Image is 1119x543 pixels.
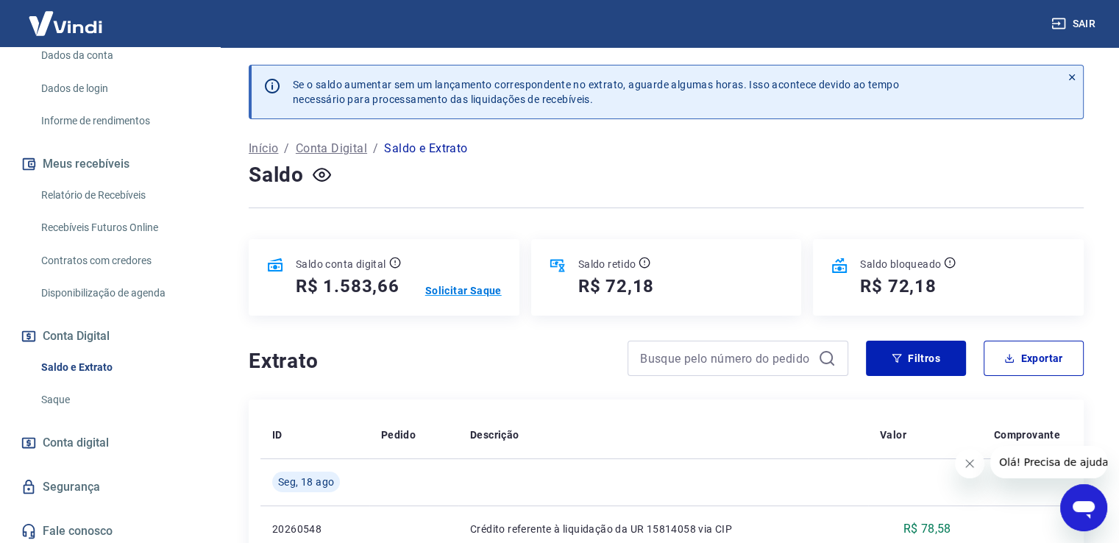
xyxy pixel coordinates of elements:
button: Exportar [984,341,1084,376]
img: tab_domain_overview_orange.svg [61,93,73,104]
a: Informe de rendimentos [35,106,202,136]
a: Dados de login [35,74,202,104]
h5: R$ 1.583,66 [296,274,399,298]
p: Crédito referente à liquidação da UR 15814058 via CIP [470,522,856,536]
p: Saldo e Extrato [384,140,467,157]
p: Saldo conta digital [296,257,386,271]
span: Seg, 18 ago [278,475,334,489]
a: Saldo e Extrato [35,352,202,383]
p: / [284,140,289,157]
p: Comprovante [994,427,1060,442]
h4: Extrato [249,347,610,376]
img: logo_orange.svg [24,24,35,35]
a: Início [249,140,278,157]
a: Recebíveis Futuros Online [35,213,202,243]
a: Dados da conta [35,40,202,71]
a: Conta digital [18,427,202,459]
a: Segurança [18,471,202,503]
input: Busque pelo número do pedido [640,347,812,369]
h5: R$ 72,18 [578,274,654,298]
button: Conta Digital [18,320,202,352]
div: [PERSON_NAME]: [DOMAIN_NAME] [38,38,210,50]
div: Domínio [77,94,113,104]
iframe: Botão para abrir a janela de mensagens [1060,484,1107,531]
h5: R$ 72,18 [860,274,936,298]
button: Sair [1048,10,1101,38]
a: Saque [35,385,202,415]
img: website_grey.svg [24,38,35,50]
a: Contratos com credores [35,246,202,276]
a: Disponibilização de agenda [35,278,202,308]
a: Conta Digital [296,140,367,157]
h4: Saldo [249,160,304,190]
p: Valor [880,427,906,442]
iframe: Mensagem da empresa [990,446,1107,478]
span: Olá! Precisa de ajuda? [9,10,124,22]
p: 20260548 [272,522,358,536]
p: Descrição [470,427,519,442]
p: Saldo bloqueado [860,257,941,271]
button: Filtros [866,341,966,376]
span: Conta digital [43,433,109,453]
p: ID [272,427,283,442]
p: R$ 78,58 [903,520,951,538]
p: Se o saldo aumentar sem um lançamento correspondente no extrato, aguarde algumas horas. Isso acon... [293,77,899,107]
p: / [373,140,378,157]
div: v 4.0.25 [41,24,72,35]
img: Vindi [18,1,113,46]
div: Palavras-chave [171,94,236,104]
iframe: Fechar mensagem [955,449,984,478]
p: Saldo retido [578,257,636,271]
p: Pedido [381,427,416,442]
button: Meus recebíveis [18,148,202,180]
img: tab_keywords_by_traffic_grey.svg [155,93,167,104]
a: Relatório de Recebíveis [35,180,202,210]
a: Solicitar Saque [425,283,502,298]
